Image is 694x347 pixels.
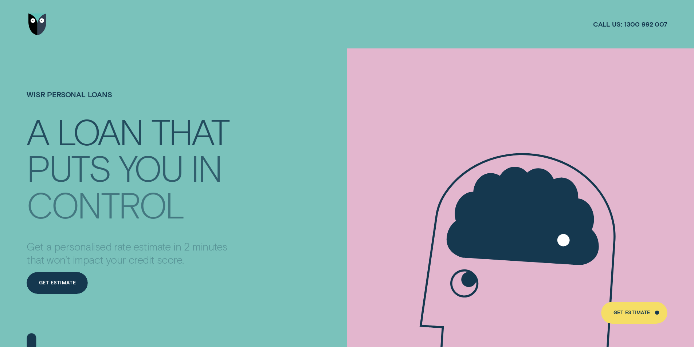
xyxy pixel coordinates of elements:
span: 1300 992 007 [624,20,667,28]
div: A [27,114,48,148]
span: Call us: [593,20,622,28]
a: Get Estimate [27,272,88,294]
img: Wisr [28,13,47,35]
div: LOAN [57,114,142,148]
p: Get a personalised rate estimate in 2 minutes that won't impact your credit score. [27,240,237,267]
div: YOU [119,150,183,184]
div: THAT [151,114,229,148]
div: PUTS [27,150,110,184]
h1: Wisr Personal Loans [27,90,237,113]
div: IN [191,150,221,184]
a: Get Estimate [601,302,667,324]
div: CONTROL [27,187,184,221]
h4: A LOAN THAT PUTS YOU IN CONTROL [27,112,237,213]
a: Call us:1300 992 007 [593,20,667,28]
